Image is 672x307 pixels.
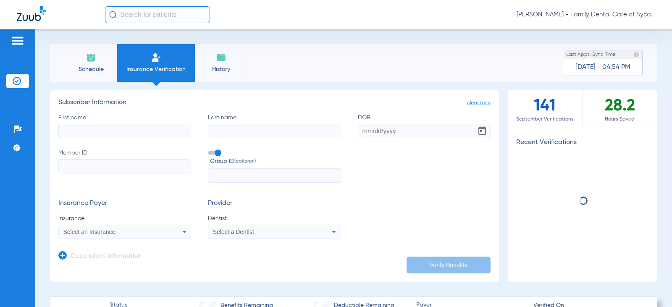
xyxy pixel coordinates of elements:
small: (optional) [234,157,256,166]
div: 28.2 [583,90,657,128]
label: First name [58,113,191,138]
span: Group ID [210,157,341,166]
span: [PERSON_NAME] - Family Dental Care of Sycamore [517,10,655,19]
img: last sync help info [633,52,639,58]
h3: Subscriber Information [58,99,491,107]
input: Last name [208,124,341,138]
input: DOBOpen calendar [358,124,491,138]
input: First name [58,124,191,138]
button: Verify Benefits [407,257,491,273]
span: Last Appt. Sync Time: [566,50,617,59]
span: Dentist [208,214,341,223]
input: Member ID [58,159,191,173]
span: Insurance Verification [123,65,189,73]
img: History [216,52,226,63]
label: DOB [358,113,491,138]
span: History [201,65,241,73]
img: Search Icon [109,11,117,18]
span: [DATE] - 04:54 PM [575,63,630,71]
span: September Verifications [508,115,582,123]
span: Insurance [58,214,191,223]
span: clear form [467,99,491,107]
h3: Insurance Payer [58,199,191,208]
img: hamburger-icon [11,36,24,46]
input: Search for patients [105,6,210,23]
img: Zuub Logo [17,6,46,21]
span: Hours Saved [583,115,657,123]
h3: Recent Verifications [508,139,657,147]
img: Schedule [86,52,96,63]
label: Last name [208,113,341,138]
label: Member ID [58,149,191,183]
div: 141 [508,90,583,128]
button: Open calendar [474,123,491,139]
img: Manual Insurance Verification [151,52,161,63]
h3: Provider [208,199,341,208]
span: Select a Dentist [213,228,254,235]
span: Select an Insurance [63,228,115,235]
h3: Dependent Information [71,252,142,261]
span: Schedule [71,65,111,73]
